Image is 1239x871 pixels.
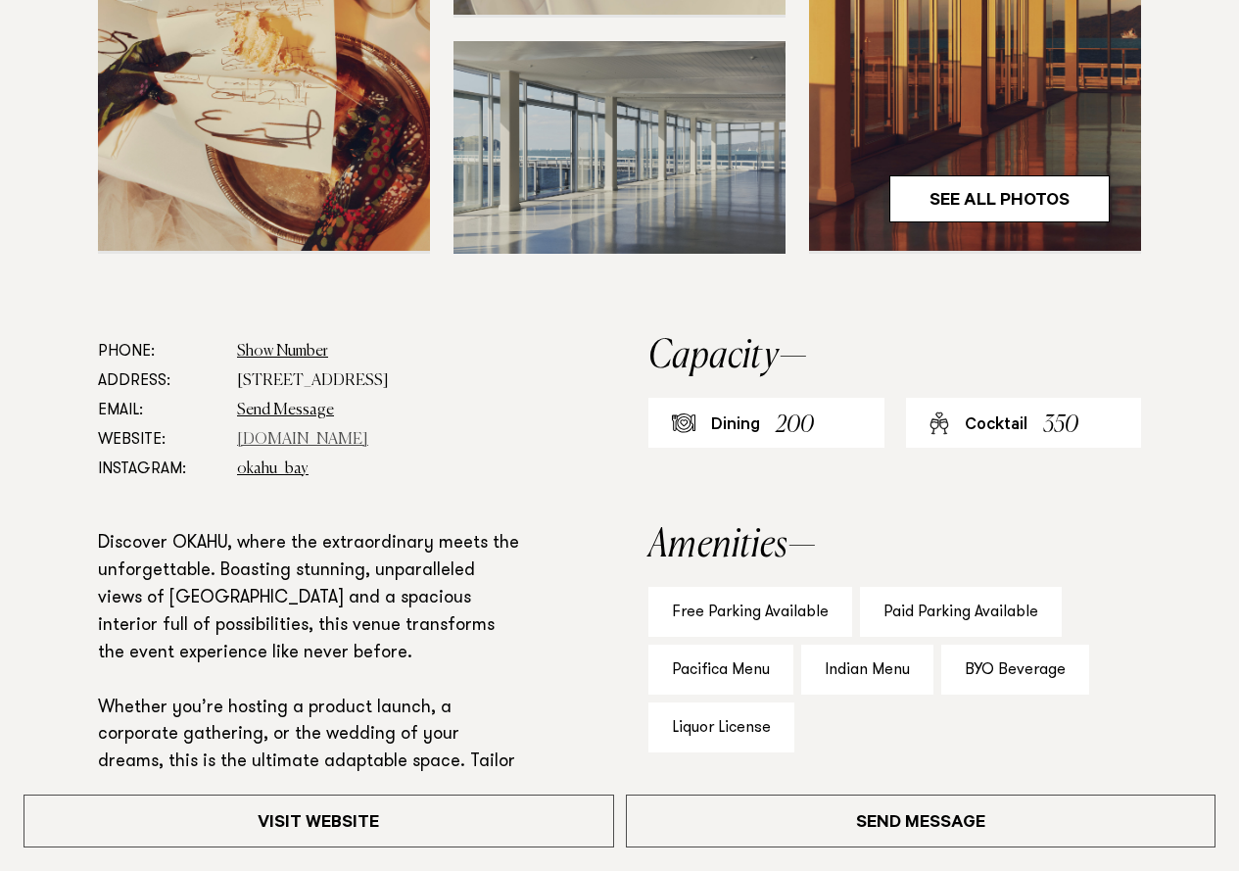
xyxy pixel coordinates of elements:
a: [DOMAIN_NAME] [237,432,368,448]
h2: Amenities [648,526,1141,565]
div: 350 [1043,408,1078,444]
a: Send Message [237,403,334,418]
dt: Website: [98,425,221,455]
a: Show Number [237,344,328,360]
div: BYO Beverage [941,645,1089,695]
dd: [STREET_ADDRESS] [237,366,522,396]
div: Indian Menu [801,645,933,695]
div: Pacifica Menu [648,645,793,695]
div: 200 [776,408,814,444]
div: Paid Parking Available [860,587,1062,637]
dt: Instagram: [98,455,221,484]
h2: Capacity [648,337,1141,376]
a: okahu_bay [237,461,309,477]
a: Visit Website [24,795,614,847]
a: Send Message [626,795,1216,847]
dt: Address: [98,366,221,396]
div: Liquor License [648,702,794,752]
div: Free Parking Available [648,587,852,637]
dt: Email: [98,396,221,425]
dt: Phone: [98,337,221,366]
a: See All Photos [889,175,1110,222]
div: Dining [711,414,760,438]
div: Cocktail [965,414,1027,438]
